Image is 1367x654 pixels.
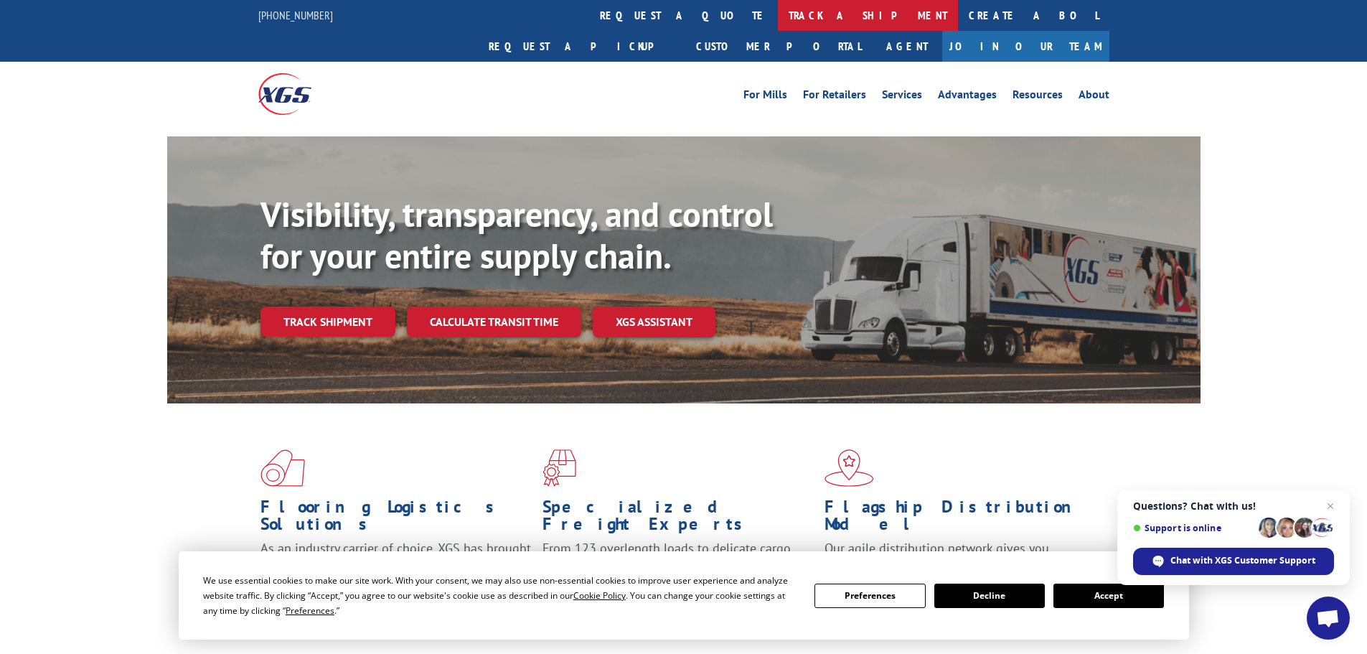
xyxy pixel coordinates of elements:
a: Advantages [938,89,997,105]
span: Preferences [286,604,334,617]
img: xgs-icon-focused-on-flooring-red [542,449,576,487]
b: Visibility, transparency, and control for your entire supply chain. [260,192,773,278]
a: Request a pickup [478,31,685,62]
a: Track shipment [260,307,395,337]
img: xgs-icon-flagship-distribution-model-red [825,449,874,487]
span: Chat with XGS Customer Support [1133,548,1334,575]
span: Questions? Chat with us! [1133,500,1334,512]
h1: Flooring Logistics Solutions [260,498,532,540]
span: Cookie Policy [573,589,626,602]
span: As an industry carrier of choice, XGS has brought innovation and dedication to flooring logistics... [260,540,531,591]
div: We use essential cookies to make our site work. With your consent, we may also use non-essential ... [203,573,797,618]
a: Resources [1013,89,1063,105]
button: Decline [934,584,1045,608]
img: xgs-icon-total-supply-chain-intelligence-red [260,449,305,487]
h1: Flagship Distribution Model [825,498,1096,540]
a: Join Our Team [942,31,1109,62]
span: Chat with XGS Customer Support [1170,554,1315,567]
a: For Mills [743,89,787,105]
span: Our agile distribution network gives you nationwide inventory management on demand. [825,540,1089,574]
button: Preferences [814,584,925,608]
p: From 123 overlength loads to delicate cargo, our experienced staff knows the best way to move you... [542,540,814,604]
a: Customer Portal [685,31,872,62]
a: Services [882,89,922,105]
a: [PHONE_NUMBER] [258,8,333,22]
a: Calculate transit time [407,307,581,337]
a: For Retailers [803,89,866,105]
a: Open chat [1307,597,1350,640]
span: Support is online [1133,523,1254,533]
a: About [1079,89,1109,105]
button: Accept [1053,584,1164,608]
a: Agent [872,31,942,62]
div: Cookie Consent Prompt [179,551,1189,640]
h1: Specialized Freight Experts [542,498,814,540]
a: XGS ASSISTANT [593,307,715,337]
